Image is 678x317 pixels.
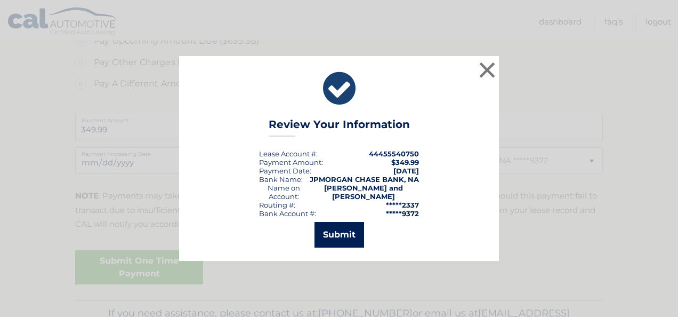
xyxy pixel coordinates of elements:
[259,175,303,184] div: Bank Name:
[477,59,498,81] button: ×
[259,209,316,218] div: Bank Account #:
[324,184,403,201] strong: [PERSON_NAME] and [PERSON_NAME]
[310,175,419,184] strong: JPMORGAN CHASE BANK, NA
[393,167,419,175] span: [DATE]
[259,149,318,158] div: Lease Account #:
[314,222,364,248] button: Submit
[259,201,295,209] div: Routing #:
[259,184,309,201] div: Name on Account:
[259,158,323,167] div: Payment Amount:
[259,167,311,175] div: :
[391,158,419,167] span: $349.99
[259,167,310,175] span: Payment Date
[269,118,410,137] h3: Review Your Information
[369,149,419,158] strong: 44455540750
